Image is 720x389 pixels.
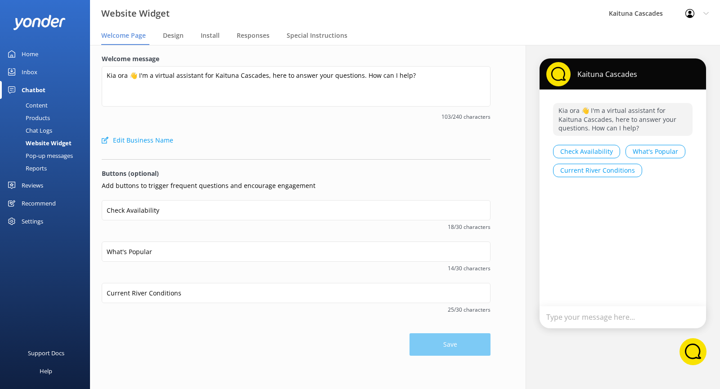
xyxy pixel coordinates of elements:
button: Edit Business Name [102,131,173,149]
div: Support Docs [28,344,64,362]
div: Home [22,45,38,63]
button: Check Availability [553,145,620,158]
span: Welcome Page [101,31,146,40]
span: 25/30 characters [102,305,490,314]
p: Kia ora 👋 I'm a virtual assistant for Kaituna Cascades, here to answer your questions. How can I ... [553,103,693,136]
button: What's Popular [625,145,685,158]
div: Content [5,99,48,112]
div: Inbox [22,63,37,81]
input: Button 1 (optional) [102,200,490,220]
div: Type your message here... [540,306,706,328]
span: 14/30 characters [102,264,490,273]
input: Button 2 (optional) [102,241,490,262]
p: Add buttons to trigger frequent questions and encourage engagement [102,181,490,191]
a: Products [5,112,90,124]
span: 103/240 characters [102,112,490,121]
a: Chat Logs [5,124,90,137]
div: Products [5,112,50,124]
div: Website Widget [5,137,72,149]
span: Design [163,31,184,40]
span: Install [201,31,220,40]
input: Button 3 (optional) [102,283,490,303]
span: Special Instructions [287,31,347,40]
div: Help [40,362,52,380]
label: Welcome message [102,54,490,64]
a: Pop-up messages [5,149,90,162]
div: Pop-up messages [5,149,73,162]
textarea: Kia ora 👋 I'm a virtual assistant for Kaituna Cascades, here to answer your questions. How can I ... [102,66,490,107]
p: Kaituna Cascades [571,69,637,79]
div: Reviews [22,176,43,194]
div: Reports [5,162,47,174]
a: Content [5,99,90,112]
a: Reports [5,162,90,174]
h3: Website Widget [101,6,170,21]
div: Chat Logs [5,124,52,137]
button: Current River Conditions [553,164,642,177]
span: Responses [237,31,270,40]
img: yonder-white-logo.png [13,15,65,30]
a: Website Widget [5,137,90,149]
div: Chatbot [22,81,45,99]
p: Buttons (optional) [102,169,490,179]
span: 18/30 characters [102,223,490,231]
div: Recommend [22,194,56,212]
div: Settings [22,212,43,230]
